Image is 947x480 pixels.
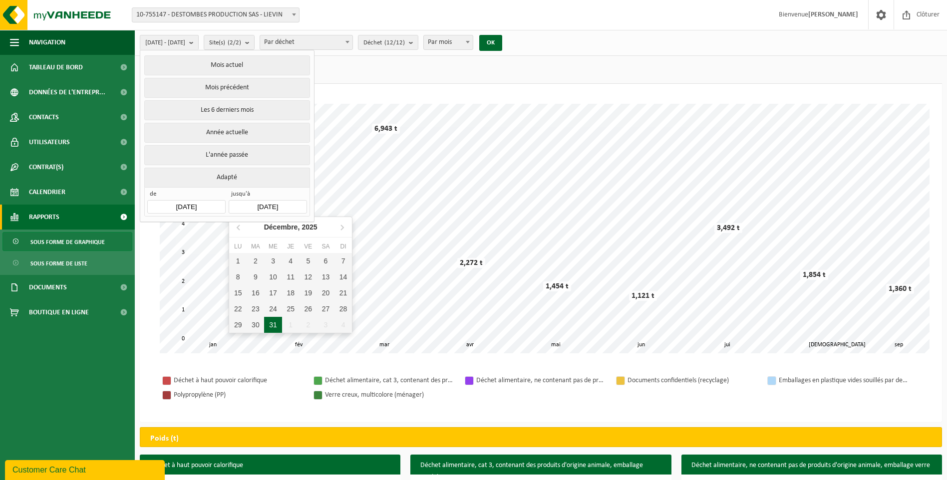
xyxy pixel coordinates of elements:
div: 1 [229,253,247,269]
span: Par mois [423,35,473,50]
h2: Poids (t) [140,428,189,450]
button: Mois actuel [144,55,310,75]
span: 10-755147 - DESTOMBES PRODUCTION SAS - LIEVIN [132,8,299,22]
span: Utilisateurs [29,130,70,155]
a: Sous forme de liste [2,253,132,272]
div: Déchet alimentaire, ne contenant pas de produits d'origine animale, emballage verre [476,374,606,387]
span: Boutique en ligne [29,300,89,325]
div: 15 [229,285,247,301]
div: 1,360 t [886,284,914,294]
div: Sa [317,241,334,251]
div: Déchet à haut pouvoir calorifique [174,374,304,387]
div: 11 [282,269,300,285]
span: Données de l'entrepr... [29,80,105,105]
span: de [147,190,225,200]
div: Me [264,241,282,251]
div: 1 [282,317,300,333]
div: 9 [247,269,264,285]
div: 20 [317,285,334,301]
div: Emballages en plastique vides souillés par des substances dangereuses [779,374,909,387]
button: Année actuelle [144,123,310,143]
div: 17 [264,285,282,301]
div: 19 [300,285,317,301]
div: 2 [247,253,264,269]
div: 3,492 t [714,223,742,233]
div: 18 [282,285,300,301]
iframe: chat widget [5,458,167,480]
div: 23 [247,301,264,317]
span: Par déchet [260,35,352,49]
div: 10 [264,269,282,285]
button: Mois précédent [144,78,310,98]
div: Décembre, [260,219,321,235]
div: 2,272 t [457,258,485,268]
div: 27 [317,301,334,317]
div: 1,454 t [543,281,571,291]
count: (2/2) [228,39,241,46]
div: 6 [317,253,334,269]
span: Documents [29,275,67,300]
span: [DATE] - [DATE] [145,35,185,50]
count: (12/12) [384,39,405,46]
span: Sous forme de graphique [30,233,105,251]
span: Rapports [29,205,59,230]
div: Je [282,241,300,251]
div: 21 [334,285,352,301]
span: Contrat(s) [29,155,63,180]
button: Déchet(12/12) [358,35,418,50]
div: 3 [264,253,282,269]
span: Calendrier [29,180,65,205]
div: 13 [317,269,334,285]
div: Polypropylène (PP) [174,389,304,401]
div: 30 [247,317,264,333]
div: 7 [334,253,352,269]
div: 25 [282,301,300,317]
h3: Déchet à haut pouvoir calorifique [140,455,400,477]
span: Par mois [424,35,473,49]
button: L'année passée [144,145,310,165]
strong: [PERSON_NAME] [808,11,858,18]
span: Déchet [363,35,405,50]
div: Di [334,241,352,251]
span: Navigation [29,30,65,55]
div: Documents confidentiels (recyclage) [628,374,757,387]
div: 24 [264,301,282,317]
span: Tableau de bord [29,55,83,80]
div: 28 [334,301,352,317]
div: 8 [229,269,247,285]
div: 2 [300,317,317,333]
span: Sous forme de liste [30,254,87,273]
div: 16 [247,285,264,301]
div: 4 [334,317,352,333]
div: 26 [300,301,317,317]
div: 1,121 t [629,291,657,301]
div: Ma [247,241,264,251]
i: 2025 [302,224,317,231]
div: 4 [282,253,300,269]
div: 29 [229,317,247,333]
div: Verre creux, multicolore (ménager) [325,389,455,401]
button: Les 6 derniers mois [144,100,310,120]
div: 14 [334,269,352,285]
div: Lu [229,241,247,251]
span: jusqu'à [229,190,307,200]
span: 10-755147 - DESTOMBES PRODUCTION SAS - LIEVIN [132,7,300,22]
div: 1,854 t [800,270,828,280]
span: Site(s) [209,35,241,50]
div: 12 [300,269,317,285]
h3: Déchet alimentaire, ne contenant pas de produits d'origine animale, emballage verre [681,455,942,477]
button: OK [479,35,502,51]
button: [DATE] - [DATE] [140,35,199,50]
div: Ve [300,241,317,251]
button: Adapté [144,168,310,187]
div: Déchet alimentaire, cat 3, contenant des produits d'origine animale, emballage synthétique [325,374,455,387]
button: Site(s)(2/2) [204,35,255,50]
div: 31 [264,317,282,333]
div: 5 [300,253,317,269]
span: Par déchet [260,35,353,50]
a: Sous forme de graphique [2,232,132,251]
div: 6,943 t [372,124,400,134]
div: 3 [317,317,334,333]
span: Contacts [29,105,59,130]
